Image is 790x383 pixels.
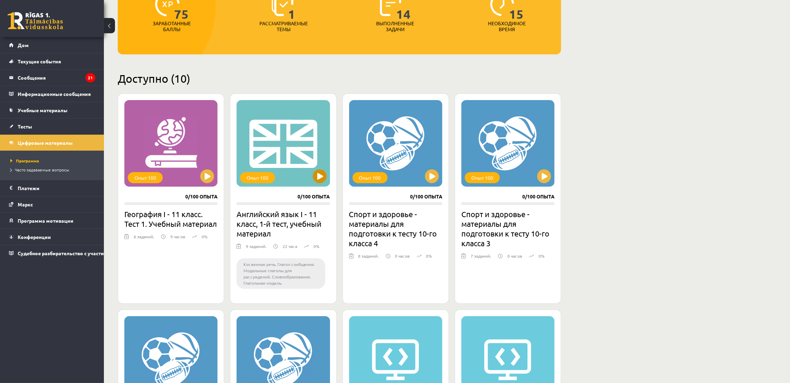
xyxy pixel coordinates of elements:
[10,167,97,173] a: Часто задаваемые вопросы
[18,123,32,130] font: Тесты
[8,12,63,29] a: Рижская 1-я средняя школа заочного обучения
[426,253,432,259] font: 0%
[124,210,217,228] font: География I - 11 класс. Тест 1. Учебный материал
[247,175,268,181] font: Опыт 100
[539,253,544,259] font: 0%
[471,175,493,181] font: Опыт 100
[88,75,93,80] font: 21
[246,243,266,249] font: 9 заданий.
[10,158,97,164] a: Программа
[18,42,29,48] font: Дом
[358,253,379,259] font: 8 заданий.
[237,210,321,238] font: Английский язык I - 11 класс, 1-й тест, учебный материал
[134,234,154,239] font: 6 заданий.
[288,7,295,21] font: 1
[170,234,185,239] font: 9 часов
[471,253,491,259] font: 7 заданий.
[18,217,73,224] font: Программа мотивации
[359,175,381,181] font: Опыт 100
[9,196,95,212] a: Маркс
[396,7,411,21] font: 14
[18,58,61,64] font: Текущие события
[9,118,95,134] a: Тесты
[18,234,51,240] font: Конференции
[395,253,410,259] font: 0 часов
[18,201,33,207] font: Маркс
[9,102,95,118] a: Учебные материалы
[9,70,95,86] a: Сообщения21
[18,140,73,146] font: Цифровые материалы
[9,213,95,229] a: Программа мотивации
[259,20,308,32] font: Рассматриваемые темы
[376,20,414,32] font: Выполненные задачи
[118,72,190,85] font: Доступно (10)
[509,7,524,21] font: 15
[18,91,91,97] font: Информационные сообщения
[153,20,191,32] font: Заработанные баллы
[9,245,95,261] a: Судебное разбирательство с участием [PERSON_NAME]
[243,261,315,286] font: Косвенная речь. Глагол сообщения. Модальные глаголы для рассуждений. Словообразование. Глагольная...
[9,180,95,196] a: Платежи
[18,74,46,81] font: Сообщения
[461,210,549,248] font: Спорт и здоровье - материалы для подготовки к тесту 10-го класса 3
[9,135,95,151] a: Цифровые материалы
[507,253,522,259] font: 0 часов
[18,185,39,191] font: Платежи
[313,243,319,249] font: 0%
[349,210,437,248] font: Спорт и здоровье - материалы для подготовки к тесту 10-го класса 4
[174,7,189,21] font: 75
[9,229,95,245] a: Конференции
[18,107,68,113] font: Учебные материалы
[202,234,207,239] font: 0%
[9,53,95,69] a: Текущие события
[15,167,69,172] font: Часто задаваемые вопросы
[134,175,156,181] font: Опыт 100
[9,37,95,53] a: Дом
[18,250,151,256] font: Судебное разбирательство с участием [PERSON_NAME]
[16,158,39,163] font: Программа
[488,20,526,32] font: Необходимое время
[283,243,297,249] font: 22 часа
[9,86,95,102] a: Информационные сообщения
